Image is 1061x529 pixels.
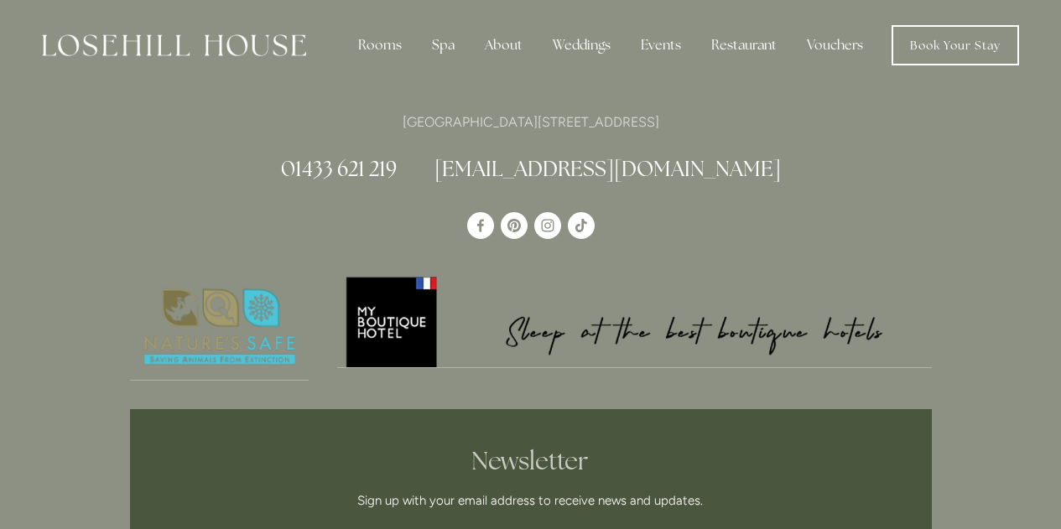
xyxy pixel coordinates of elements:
[471,29,536,62] div: About
[467,212,494,239] a: Losehill House Hotel & Spa
[434,155,781,182] a: [EMAIL_ADDRESS][DOMAIN_NAME]
[539,29,624,62] div: Weddings
[130,274,309,380] img: Nature's Safe - Logo
[698,29,790,62] div: Restaurant
[627,29,694,62] div: Events
[42,34,306,56] img: Losehill House
[793,29,876,62] a: Vouchers
[221,490,840,511] p: Sign up with your email address to receive news and updates.
[281,155,397,182] a: 01433 621 219
[345,29,415,62] div: Rooms
[337,274,932,368] a: My Boutique Hotel - Logo
[501,212,528,239] a: Pinterest
[130,274,309,381] a: Nature's Safe - Logo
[221,446,840,476] h2: Newsletter
[892,25,1019,65] a: Book Your Stay
[568,212,595,239] a: TikTok
[419,29,468,62] div: Spa
[130,111,932,133] p: [GEOGRAPHIC_DATA][STREET_ADDRESS]
[337,274,932,367] img: My Boutique Hotel - Logo
[534,212,561,239] a: Instagram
